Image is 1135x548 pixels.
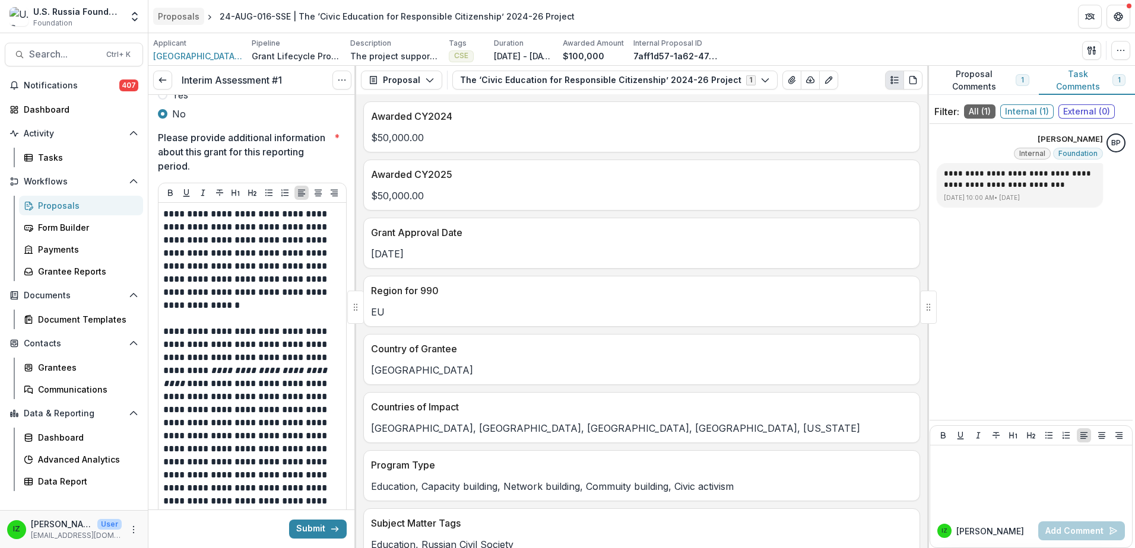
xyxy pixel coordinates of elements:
button: Open Activity [5,124,143,143]
button: Open Data & Reporting [5,404,143,423]
p: Awarded CY2024 [371,109,908,123]
a: Proposals [153,8,204,25]
span: Search... [29,49,99,60]
p: [DATE] 10:00 AM • [DATE] [944,193,1096,202]
p: [PERSON_NAME] [956,525,1024,537]
p: EU [371,305,912,319]
span: No [172,107,186,121]
span: 407 [119,79,138,91]
span: Internal ( 1 ) [1000,104,1054,119]
div: Bennett P [1111,139,1121,147]
span: Foundation [1058,149,1098,158]
p: Filter: [934,104,959,119]
div: Grantee Reports [38,265,134,278]
span: Foundation [33,18,72,28]
div: Grantees [38,361,134,374]
button: Ordered List [1059,428,1073,442]
span: 1 [1118,76,1120,84]
button: Bullet List [1042,428,1056,442]
a: [GEOGRAPHIC_DATA] in [GEOGRAPHIC_DATA] [153,50,242,62]
button: Bold [936,428,950,442]
div: 24-AUG-016-SSE | The ‘Civic Education for Responsible Citizenship’ 2024-26 Project [220,10,575,23]
div: U.S. Russia Foundation [33,5,122,18]
p: Country of Grantee [371,342,908,356]
div: Proposals [38,199,134,212]
p: [EMAIL_ADDRESS][DOMAIN_NAME] [31,530,122,541]
p: Grant Lifecycle Process [252,50,341,62]
button: Strike [989,428,1003,442]
button: Add Comment [1038,521,1125,540]
button: Partners [1078,5,1102,28]
button: Heading 2 [245,186,259,200]
a: Proposals [19,196,143,215]
p: [PERSON_NAME] [1038,133,1103,145]
a: Data Report [19,471,143,491]
span: Contacts [24,339,124,349]
p: The project supports the School of Civic Education founded by [PERSON_NAME] which provides high-q... [350,50,439,62]
p: Pipeline [252,38,280,49]
span: Data & Reporting [24,409,124,419]
p: Tags [449,38,467,49]
p: Duration [494,38,524,49]
p: $100,000 [563,50,604,62]
p: Please provide additional information about this grant for this reporting period. [158,130,329,173]
p: Grant Approval Date [371,225,908,240]
p: 7aff1d57-1a62-4743-b357-f27f93709e7e [633,50,722,62]
p: $50,000.00 [371,189,912,203]
button: Plaintext view [885,71,904,90]
div: Igor Zevelev [941,528,947,534]
span: 1 [1021,76,1023,84]
p: [PERSON_NAME] [31,518,93,530]
a: Grantees [19,358,143,377]
p: Region for 990 [371,283,908,298]
p: Description [350,38,391,49]
button: Strike [213,186,227,200]
button: Align Right [327,186,341,200]
div: Advanced Analytics [38,453,134,466]
button: Proposal [361,71,442,90]
button: Ordered List [278,186,292,200]
div: Ctrl + K [104,48,133,61]
a: Tasks [19,148,143,167]
button: Align Left [294,186,309,200]
button: Open entity switcher [126,5,143,28]
button: Align Center [311,186,325,200]
div: Form Builder [38,221,134,234]
div: Data Report [38,475,134,488]
button: Task Comments [1039,66,1135,95]
button: Underline [953,428,968,442]
button: Heading 2 [1024,428,1038,442]
button: Get Help [1107,5,1130,28]
button: Bold [163,186,177,200]
p: Subject Matter Tags [371,516,908,530]
span: Documents [24,291,124,301]
button: Underline [179,186,194,200]
span: Notifications [24,81,119,91]
button: PDF view [903,71,922,90]
button: Proposal Comments [927,66,1039,95]
p: [DATE] - [DATE] [494,50,553,62]
span: Yes [172,88,188,102]
span: External ( 0 ) [1058,104,1115,119]
p: [DATE] [371,247,912,261]
a: Dashboard [5,100,143,119]
button: Open Workflows [5,172,143,191]
div: Igor Zevelev [13,525,20,533]
a: Payments [19,240,143,259]
button: Search... [5,43,143,66]
a: Advanced Analytics [19,450,143,469]
p: [GEOGRAPHIC_DATA] [371,363,912,377]
button: Notifications407 [5,76,143,95]
a: Form Builder [19,218,143,237]
button: More [126,522,141,537]
p: Awarded CY2025 [371,167,908,181]
button: Open Documents [5,286,143,305]
button: Options [332,71,351,90]
button: Align Center [1095,428,1109,442]
span: CSE [454,52,468,60]
p: Awarded Amount [563,38,624,49]
div: Communications [38,383,134,396]
img: U.S. Russia Foundation [9,7,28,26]
div: Dashboard [38,431,134,444]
